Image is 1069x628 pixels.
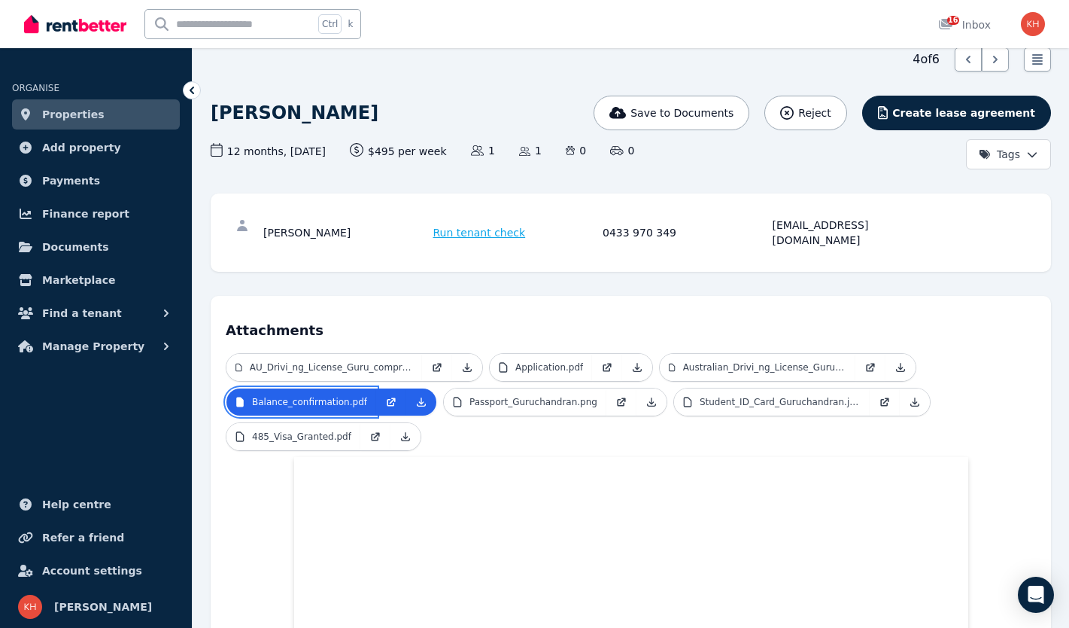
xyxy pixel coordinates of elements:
[42,495,111,514] span: Help centre
[870,389,900,416] a: Open in new Tab
[892,105,1035,120] span: Create lease agreement
[444,389,606,416] a: Passport_Guruchandran.png
[390,423,421,450] a: Download Attachment
[318,14,342,34] span: Ctrl
[12,232,180,262] a: Documents
[966,139,1051,169] button: Tags
[592,354,622,381] a: Open in new Tab
[42,172,100,190] span: Payments
[350,143,447,159] span: $495 per week
[42,238,109,256] span: Documents
[471,143,495,158] span: 1
[798,105,831,120] span: Reject
[660,354,855,381] a: Australian_Drivi_ng_License_Guruchandran.pdf
[674,389,870,416] a: Student_ID_Card_Guruchandran.jpg
[1021,12,1045,36] img: Karla Hogg
[700,396,861,408] p: Student_ID_Card_Guruchandran.jpg
[12,166,180,196] a: Payments
[1018,577,1054,613] div: Open Intercom Messenger
[12,489,180,520] a: Help centre
[42,304,122,322] span: Find a tenant
[12,133,180,163] a: Add property
[683,361,847,373] p: Australian_Drivi_ng_License_Guruchandran.pdf
[12,99,180,130] a: Properties
[630,105,733,120] span: Save to Documents
[469,396,597,408] p: Passport_Guruchandran.png
[855,354,885,381] a: Open in new Tab
[42,271,115,289] span: Marketplace
[12,298,180,328] button: Find a tenant
[566,143,586,158] span: 0
[773,218,938,248] div: [EMAIL_ADDRESS][DOMAIN_NAME]
[433,225,526,240] span: Run tenant check
[885,354,916,381] a: Download Attachment
[54,598,152,616] span: [PERSON_NAME]
[636,389,667,416] a: Download Attachment
[252,396,367,408] p: Balance_confirmation.pdf
[610,143,634,158] span: 0
[594,96,750,130] button: Save to Documents
[18,595,42,619] img: Karla Hogg
[515,361,583,373] p: Application.pdf
[226,311,1036,341] h4: Attachments
[406,389,436,416] a: Download Attachment
[226,423,360,450] a: 485_Visa_Granted.pdf
[12,265,180,295] a: Marketplace
[490,354,592,381] a: Application.pdf
[979,147,1020,162] span: Tags
[913,50,940,69] span: 4 of 6
[12,331,180,361] button: Manage Property
[42,105,105,123] span: Properties
[42,139,121,157] span: Add property
[250,361,413,373] p: AU_Drivi_ng_License_Guru_compressed_1.pdf
[938,17,991,32] div: Inbox
[12,523,180,553] a: Refer a friend
[42,205,129,223] span: Finance report
[12,556,180,586] a: Account settings
[263,218,429,248] div: [PERSON_NAME]
[42,529,124,547] span: Refer a friend
[947,16,959,25] span: 16
[452,354,482,381] a: Download Attachment
[24,13,126,35] img: RentBetter
[606,389,636,416] a: Open in new Tab
[211,101,378,125] h1: [PERSON_NAME]
[42,337,144,355] span: Manage Property
[226,389,376,416] a: Balance_confirmation.pdf
[862,96,1051,130] button: Create lease agreement
[348,18,353,30] span: k
[226,354,422,381] a: AU_Drivi_ng_License_Guru_compressed_1.pdf
[519,143,542,158] span: 1
[42,562,142,580] span: Account settings
[603,218,768,248] div: 0433 970 349
[764,96,846,130] button: Reject
[12,199,180,229] a: Finance report
[12,83,59,93] span: ORGANISE
[360,423,390,450] a: Open in new Tab
[900,389,930,416] a: Download Attachment
[376,389,406,416] a: Open in new Tab
[252,431,351,443] p: 485_Visa_Granted.pdf
[422,354,452,381] a: Open in new Tab
[211,143,326,159] span: 12 months , [DATE]
[622,354,652,381] a: Download Attachment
